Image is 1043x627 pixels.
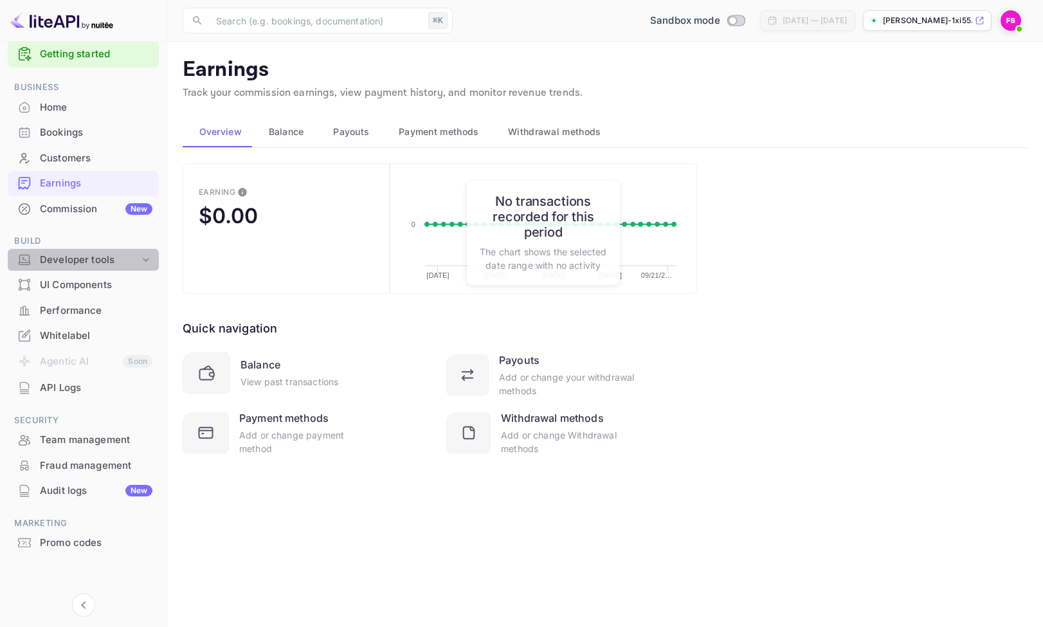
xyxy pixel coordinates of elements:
[40,484,152,498] div: Audit logs
[239,410,329,426] div: Payment methods
[499,370,635,397] div: Add or change your withdrawal methods
[8,323,159,347] a: Whitelabel
[1001,10,1021,31] img: Fredrik Sjoberg
[8,120,159,145] div: Bookings
[10,10,113,31] img: LiteAPI logo
[8,298,159,322] a: Performance
[183,320,277,337] div: Quick navigation
[40,278,152,293] div: UI Components
[8,197,159,222] div: CommissionNew
[599,271,622,279] text: [DATE]
[8,428,159,451] a: Team management
[8,516,159,531] span: Marketing
[8,249,159,271] div: Developer tools
[199,203,258,228] div: $0.00
[501,428,635,455] div: Add or change Withdrawal methods
[8,428,159,453] div: Team management
[183,116,1028,147] div: scrollable auto tabs example
[8,453,159,477] a: Fraud management
[783,15,847,26] div: [DATE] — [DATE]
[125,203,152,215] div: New
[40,253,140,268] div: Developer tools
[199,187,235,197] div: Earning
[499,352,540,368] div: Payouts
[8,478,159,504] div: Audit logsNew
[8,413,159,428] span: Security
[8,376,159,399] a: API Logs
[40,100,152,115] div: Home
[8,376,159,401] div: API Logs
[8,234,159,248] span: Build
[883,15,972,26] p: [PERSON_NAME]-1xi55....
[40,433,152,448] div: Team management
[645,14,750,28] div: Switch to Production mode
[428,12,448,29] div: ⌘K
[333,124,369,140] span: Payouts
[40,125,152,140] div: Bookings
[412,221,415,228] text: 0
[8,478,159,502] a: Audit logsNew
[240,357,280,372] div: Balance
[641,271,673,279] text: 09/21/2…
[399,124,479,140] span: Payment methods
[40,329,152,343] div: Whitelabel
[40,381,152,395] div: API Logs
[8,95,159,120] div: Home
[8,273,159,296] a: UI Components
[8,273,159,298] div: UI Components
[480,245,607,272] p: The chart shows the selected date range with no activity
[8,171,159,196] div: Earnings
[8,80,159,95] span: Business
[501,410,604,426] div: Withdrawal methods
[239,428,372,455] div: Add or change payment method
[8,197,159,221] a: CommissionNew
[183,86,1028,101] p: Track your commission earnings, view payment history, and monitor revenue trends.
[40,47,152,62] a: Getting started
[40,536,152,550] div: Promo codes
[650,14,720,28] span: Sandbox mode
[8,95,159,119] a: Home
[40,459,152,473] div: Fraud management
[40,304,152,318] div: Performance
[72,594,95,617] button: Collapse navigation
[240,375,338,388] div: View past transactions
[125,485,152,496] div: New
[8,171,159,195] a: Earnings
[8,323,159,349] div: Whitelabel
[40,176,152,191] div: Earnings
[426,271,449,279] text: [DATE]
[8,298,159,323] div: Performance
[183,163,390,294] button: EarningThis is the amount of confirmed commission that will be paid to you on the next scheduled ...
[8,531,159,554] a: Promo codes
[208,8,423,33] input: Search (e.g. bookings, documentation)
[508,124,601,140] span: Withdrawal methods
[269,124,304,140] span: Balance
[40,151,152,166] div: Customers
[8,453,159,478] div: Fraud management
[40,202,152,217] div: Commission
[480,194,607,240] h6: No transactions recorded for this period
[183,57,1028,83] p: Earnings
[199,124,242,140] span: Overview
[8,146,159,171] div: Customers
[8,120,159,144] a: Bookings
[8,146,159,170] a: Customers
[8,41,159,68] div: Getting started
[8,531,159,556] div: Promo codes
[232,182,253,203] button: This is the amount of confirmed commission that will be paid to you on the next scheduled deposit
